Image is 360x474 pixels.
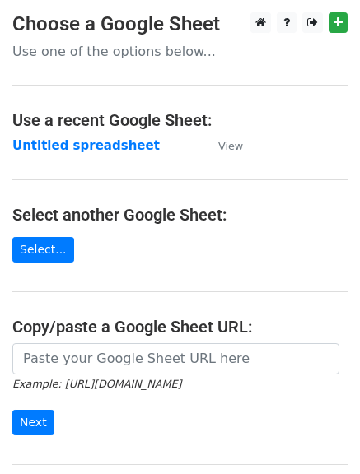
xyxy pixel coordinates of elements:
small: View [218,140,243,152]
iframe: Chat Widget [278,395,360,474]
input: Next [12,410,54,435]
p: Use one of the options below... [12,43,348,60]
a: Untitled spreadsheet [12,138,160,153]
h4: Copy/paste a Google Sheet URL: [12,317,348,337]
h3: Choose a Google Sheet [12,12,348,36]
h4: Select another Google Sheet: [12,205,348,225]
small: Example: [URL][DOMAIN_NAME] [12,378,181,390]
a: Select... [12,237,74,263]
a: View [202,138,243,153]
input: Paste your Google Sheet URL here [12,343,339,374]
h4: Use a recent Google Sheet: [12,110,348,130]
